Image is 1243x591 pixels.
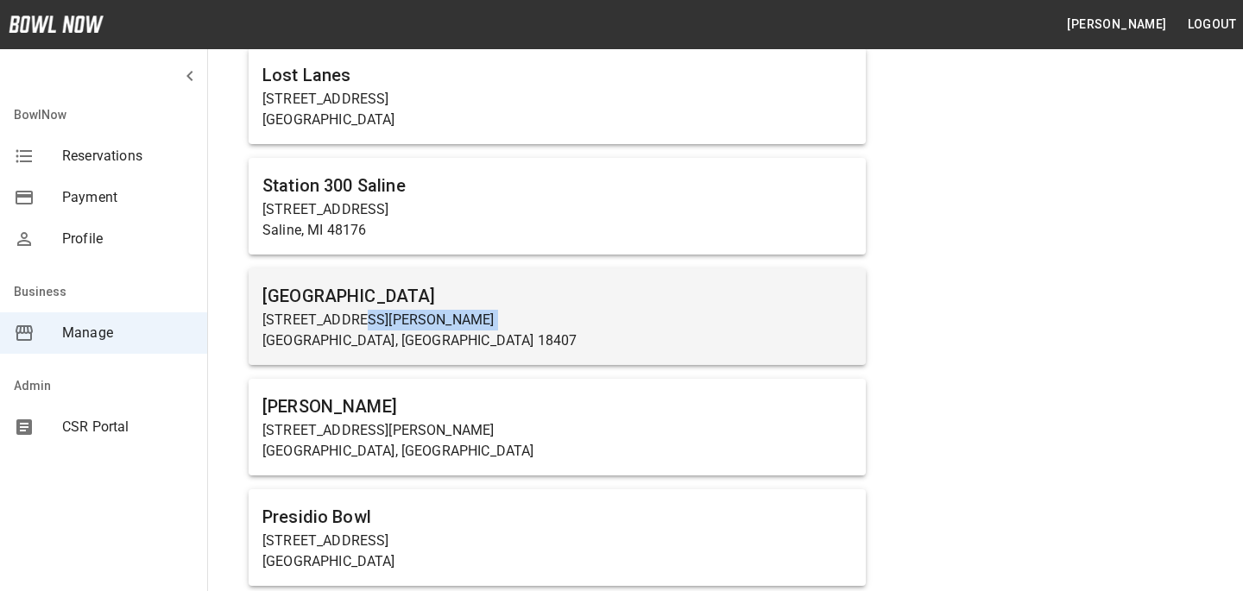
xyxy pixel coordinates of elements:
p: [STREET_ADDRESS][PERSON_NAME] [262,420,852,441]
h6: Station 300 Saline [262,172,852,199]
button: [PERSON_NAME] [1060,9,1173,41]
span: Manage [62,323,193,343]
span: Payment [62,187,193,208]
span: Profile [62,229,193,249]
span: CSR Portal [62,417,193,437]
p: [GEOGRAPHIC_DATA], [GEOGRAPHIC_DATA] [262,441,852,462]
p: [GEOGRAPHIC_DATA], [GEOGRAPHIC_DATA] 18407 [262,330,852,351]
h6: [GEOGRAPHIC_DATA] [262,282,852,310]
h6: Lost Lanes [262,61,852,89]
p: [GEOGRAPHIC_DATA] [262,110,852,130]
p: Saline, MI 48176 [262,220,852,241]
p: [STREET_ADDRESS] [262,531,852,551]
p: [STREET_ADDRESS] [262,199,852,220]
img: logo [9,16,104,33]
span: Reservations [62,146,193,167]
p: [GEOGRAPHIC_DATA] [262,551,852,572]
button: Logout [1181,9,1243,41]
p: [STREET_ADDRESS] [262,89,852,110]
h6: Presidio Bowl [262,503,852,531]
p: [STREET_ADDRESS][PERSON_NAME] [262,310,852,330]
h6: [PERSON_NAME] [262,393,852,420]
